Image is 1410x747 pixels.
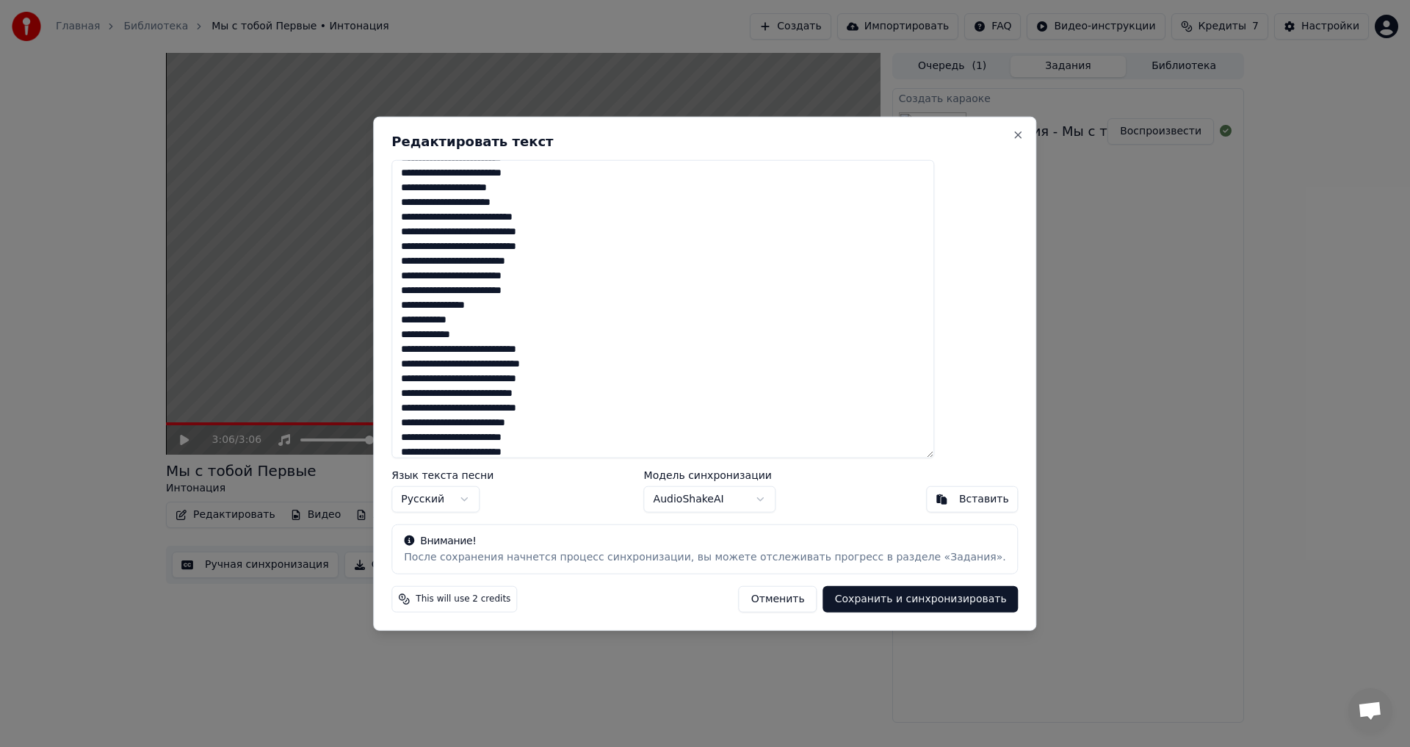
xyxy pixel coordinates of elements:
h2: Редактировать текст [391,134,1018,148]
label: Язык текста песни [391,470,493,480]
label: Модель синхронизации [644,470,776,480]
button: Сохранить и синхронизировать [823,586,1019,613]
button: Отменить [739,586,817,613]
div: Внимание! [404,534,1005,549]
span: This will use 2 credits [416,593,510,605]
div: После сохранения начнется процесс синхронизации, вы можете отслеживать прогресс в разделе «Задания». [404,550,1005,565]
button: Вставить [926,486,1019,513]
div: Вставить [959,492,1009,507]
